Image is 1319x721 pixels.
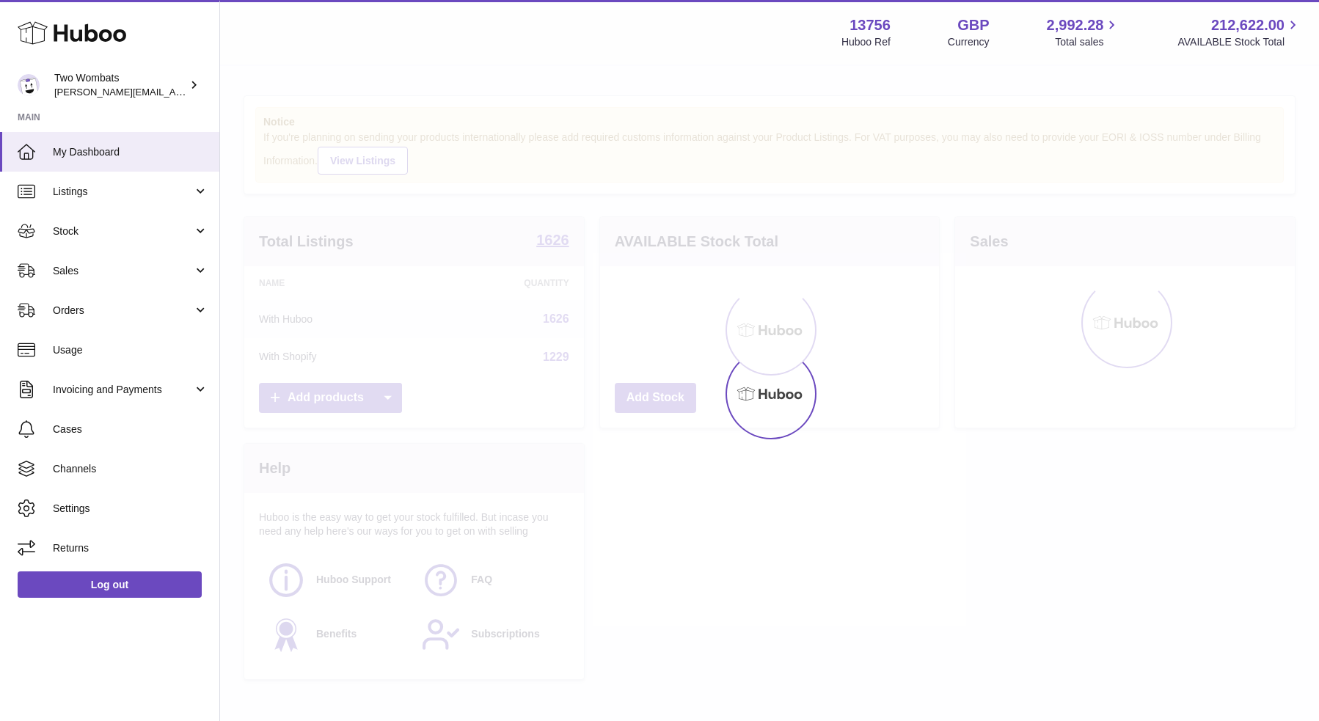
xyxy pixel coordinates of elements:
[53,541,208,555] span: Returns
[948,35,990,49] div: Currency
[53,224,193,238] span: Stock
[53,264,193,278] span: Sales
[53,304,193,318] span: Orders
[1177,15,1301,49] a: 212,622.00 AVAILABLE Stock Total
[18,74,40,96] img: adam.randall@twowombats.com
[53,502,208,516] span: Settings
[841,35,891,49] div: Huboo Ref
[53,383,193,397] span: Invoicing and Payments
[850,15,891,35] strong: 13756
[1047,15,1104,35] span: 2,992.28
[53,343,208,357] span: Usage
[54,86,373,98] span: [PERSON_NAME][EMAIL_ADDRESS][PERSON_NAME][DOMAIN_NAME]
[1055,35,1120,49] span: Total sales
[1177,35,1301,49] span: AVAILABLE Stock Total
[53,185,193,199] span: Listings
[53,462,208,476] span: Channels
[53,145,208,159] span: My Dashboard
[1047,15,1121,49] a: 2,992.28 Total sales
[54,71,186,99] div: Two Wombats
[957,15,989,35] strong: GBP
[1211,15,1285,35] span: 212,622.00
[53,422,208,436] span: Cases
[18,571,202,598] a: Log out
